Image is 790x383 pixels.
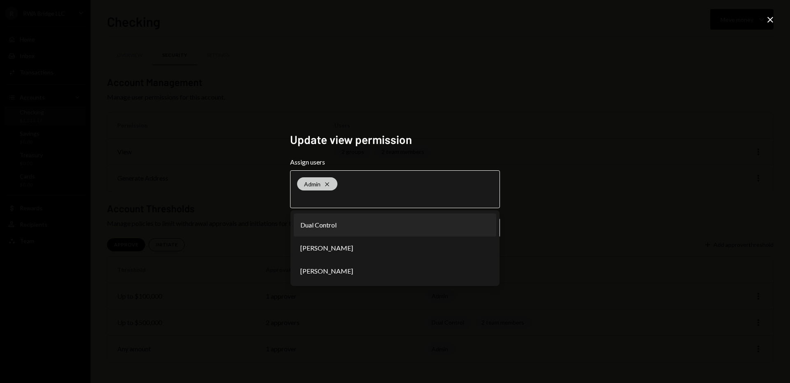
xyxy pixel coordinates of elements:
label: Assign users [290,157,500,167]
li: [PERSON_NAME] [294,237,496,260]
div: Admin [297,177,337,190]
li: Dual Control [294,214,496,237]
h2: Update view permission [290,132,500,148]
li: [PERSON_NAME] [294,260,496,283]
